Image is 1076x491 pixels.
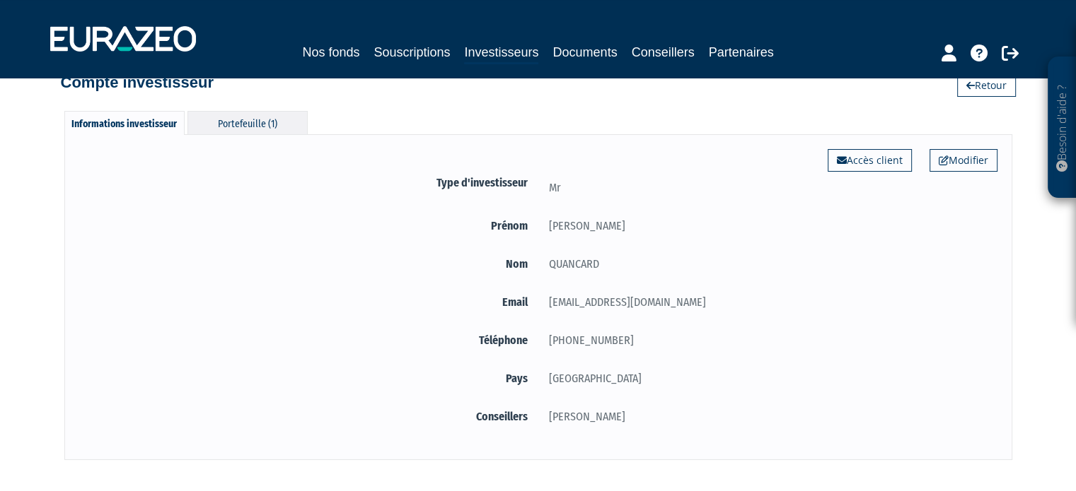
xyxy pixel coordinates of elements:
[64,111,185,135] div: Informations investisseur
[538,179,997,196] div: Mr
[79,255,538,273] label: Nom
[538,255,997,273] div: QUANCARD
[79,293,538,311] label: Email
[79,174,538,191] label: Type d'investisseur
[374,42,450,62] a: Souscriptions
[538,408,997,425] div: [PERSON_NAME]
[79,369,538,387] label: Pays
[61,74,214,91] h4: Compte investisseur
[538,369,997,387] div: [GEOGRAPHIC_DATA]
[957,74,1016,97] a: Retour
[828,149,912,172] a: Accès client
[553,42,617,62] a: Documents
[302,42,359,62] a: Nos fonds
[50,26,196,52] img: 1732889491-logotype_eurazeo_blanc_rvb.png
[79,331,538,349] label: Téléphone
[709,42,774,62] a: Partenaires
[632,42,695,62] a: Conseillers
[538,217,997,235] div: [PERSON_NAME]
[538,331,997,349] div: [PHONE_NUMBER]
[930,149,997,172] a: Modifier
[538,293,997,311] div: [EMAIL_ADDRESS][DOMAIN_NAME]
[79,217,538,235] label: Prénom
[187,111,308,134] div: Portefeuille (1)
[464,42,538,64] a: Investisseurs
[79,408,538,425] label: Conseillers
[1054,64,1070,191] p: Besoin d'aide ?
